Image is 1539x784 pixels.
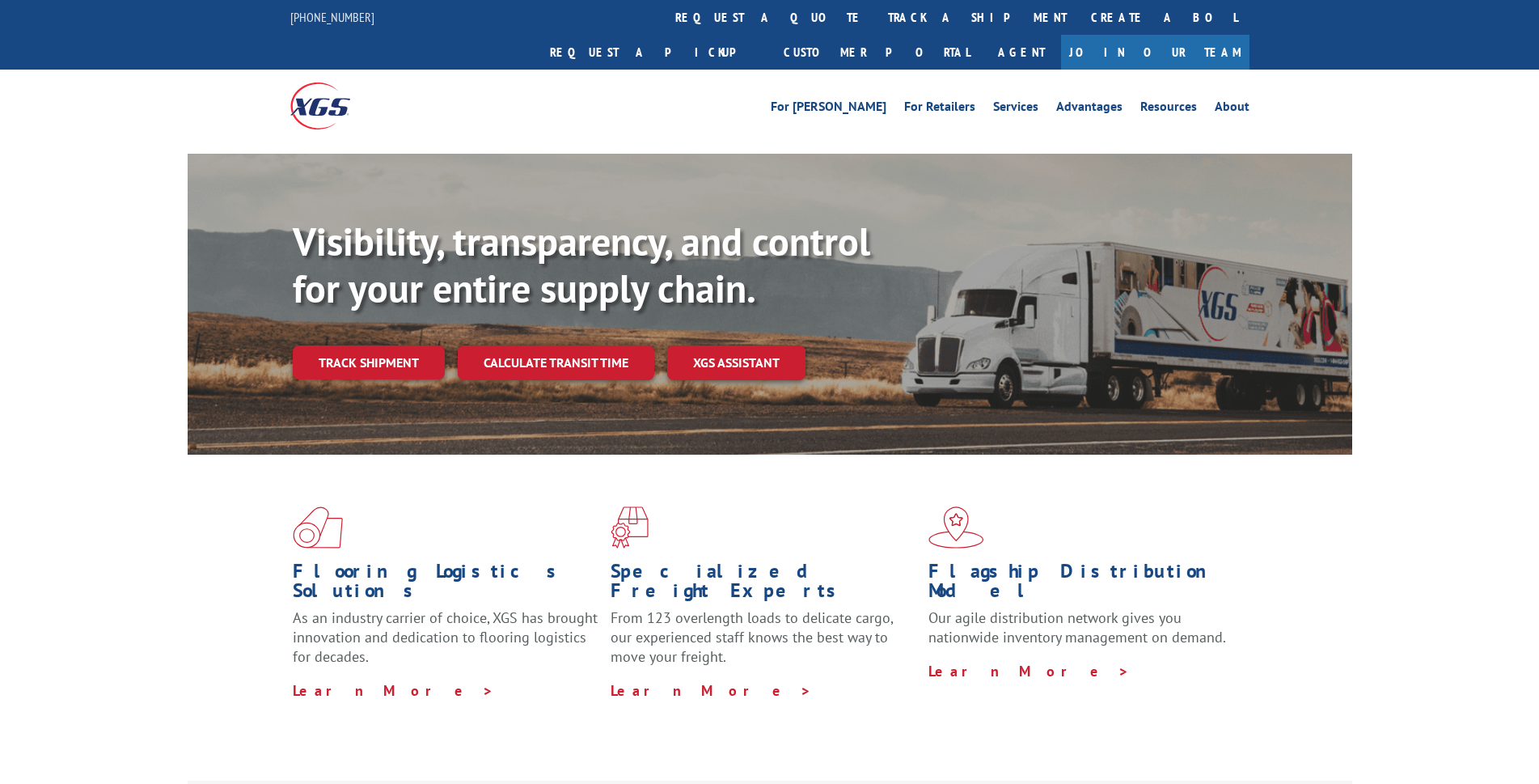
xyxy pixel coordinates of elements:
[458,345,654,380] a: Calculate transit time
[611,506,649,549] img: xgs-icon-focused-on-flooring-red
[611,608,916,680] p: From 123 overlength loads to delicate cargo, our experienced staff knows the best way to move you...
[611,562,916,608] h1: Specialized Freight Experts
[982,35,1061,70] a: Agent
[293,681,494,700] a: Learn More >
[293,562,598,608] h1: Flooring Logistics Solutions
[1061,35,1249,70] a: Join Our Team
[1056,100,1123,118] a: Advantages
[538,35,772,70] a: Request a pickup
[293,216,870,313] b: Visibility, transparency, and control for your entire supply chain.
[928,608,1226,646] span: Our agile distribution network gives you nationwide inventory management on demand.
[293,345,445,379] a: Track shipment
[1140,100,1197,118] a: Resources
[928,562,1234,608] h1: Flagship Distribution Model
[611,681,812,700] a: Learn More >
[667,345,805,380] a: XGS ASSISTANT
[772,35,982,70] a: Customer Portal
[293,608,598,666] span: As an industry carrier of choice, XGS has brought innovation and dedication to flooring logistics...
[928,662,1130,680] a: Learn More >
[771,100,886,118] a: For [PERSON_NAME]
[928,506,984,549] img: xgs-icon-flagship-distribution-model-red
[993,100,1038,118] a: Services
[904,100,975,118] a: For Retailers
[290,9,374,25] a: [PHONE_NUMBER]
[293,506,343,549] img: xgs-icon-total-supply-chain-intelligence-red
[1215,100,1249,118] a: About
